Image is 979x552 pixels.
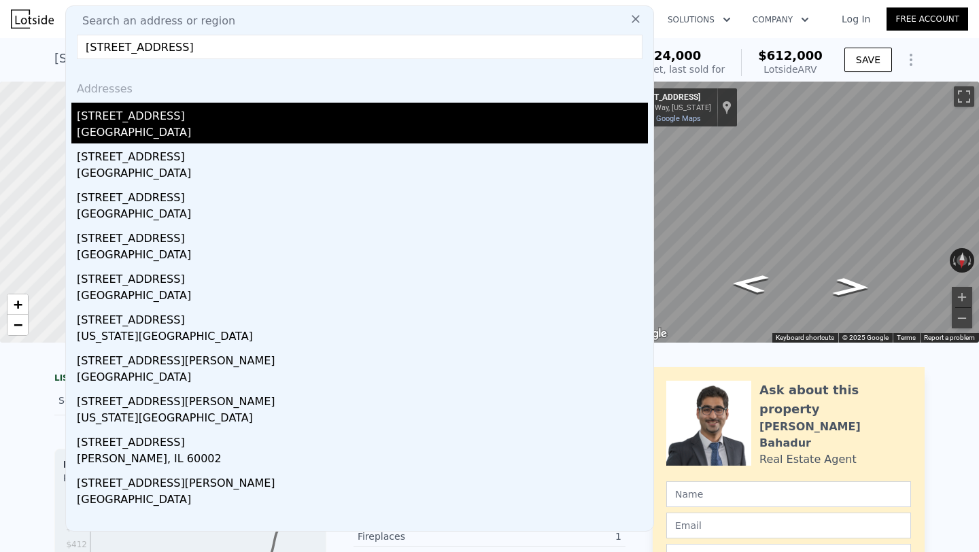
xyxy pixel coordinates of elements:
button: Rotate counterclockwise [950,248,957,273]
div: Sold [58,392,179,409]
button: SAVE [844,48,892,72]
div: Lotside ARV [758,63,823,76]
span: + [14,296,22,313]
a: Show location on map [722,100,732,115]
button: Company [742,7,820,32]
div: Price per Square Foot [63,471,190,493]
div: [GEOGRAPHIC_DATA] [77,165,648,184]
button: Zoom out [952,308,972,328]
div: [STREET_ADDRESS] , Federal Way , WA 98003 [54,49,329,68]
a: Zoom in [7,294,28,315]
button: Toggle fullscreen view [954,86,974,107]
div: [STREET_ADDRESS][PERSON_NAME] [77,388,648,410]
span: − [14,316,22,333]
div: [PERSON_NAME], IL 60002 [77,451,648,470]
div: [STREET_ADDRESS][PERSON_NAME] [77,470,648,491]
div: [STREET_ADDRESS] [77,266,648,288]
input: Enter an address, city, region, neighborhood or zip code [77,35,642,59]
button: Solutions [657,7,742,32]
div: [STREET_ADDRESS] [628,92,711,103]
path: Go East, S 286th St [715,270,785,298]
div: [GEOGRAPHIC_DATA] [77,206,648,225]
div: Fireplaces [358,530,489,543]
div: Federal Way, [US_STATE] [628,103,711,112]
div: Houses Median Sale [63,458,317,471]
button: Zoom in [952,287,972,307]
button: Rotate clockwise [967,248,975,273]
a: Log In [825,12,887,26]
input: Email [666,513,911,538]
button: Reset the view [956,247,968,273]
button: Keyboard shortcuts [776,333,834,343]
tspan: $412 [66,540,87,549]
span: $612,000 [758,48,823,63]
div: Real Estate Agent [759,451,857,468]
div: [STREET_ADDRESS] [77,103,648,124]
span: © 2025 Google [842,334,889,341]
div: [STREET_ADDRESS] [77,225,648,247]
tspan: $467 [66,523,87,532]
span: $124,000 [637,48,702,63]
div: [GEOGRAPHIC_DATA] [77,247,648,266]
a: View on Google Maps [628,114,701,123]
div: Off Market, last sold for [613,63,725,76]
button: Show Options [897,46,925,73]
img: Lotside [11,10,54,29]
a: Terms (opens in new tab) [897,334,916,341]
div: [PERSON_NAME] Bahadur [759,419,911,451]
div: 1 [489,530,621,543]
div: [STREET_ADDRESS] [77,143,648,165]
div: [GEOGRAPHIC_DATA] [77,124,648,143]
path: Go West, S 286th St [817,273,887,301]
div: [STREET_ADDRESS][PERSON_NAME] [77,347,648,369]
div: Street View [622,82,979,343]
div: [STREET_ADDRESS] [77,429,648,451]
div: [US_STATE][GEOGRAPHIC_DATA] [77,328,648,347]
div: [GEOGRAPHIC_DATA] [77,369,648,388]
div: [GEOGRAPHIC_DATA] [77,491,648,511]
div: Addresses [71,70,648,103]
div: Map [622,82,979,343]
div: [GEOGRAPHIC_DATA] [77,288,648,307]
div: [STREET_ADDRESS] [77,184,648,206]
div: LISTING & SALE HISTORY [54,373,326,386]
a: Zoom out [7,315,28,335]
div: [STREET_ADDRESS] [77,307,648,328]
a: Free Account [887,7,968,31]
span: Search an address or region [71,13,235,29]
div: [US_STATE][GEOGRAPHIC_DATA] [77,410,648,429]
a: Report a problem [924,334,975,341]
input: Name [666,481,911,507]
div: Ask about this property [759,381,911,419]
